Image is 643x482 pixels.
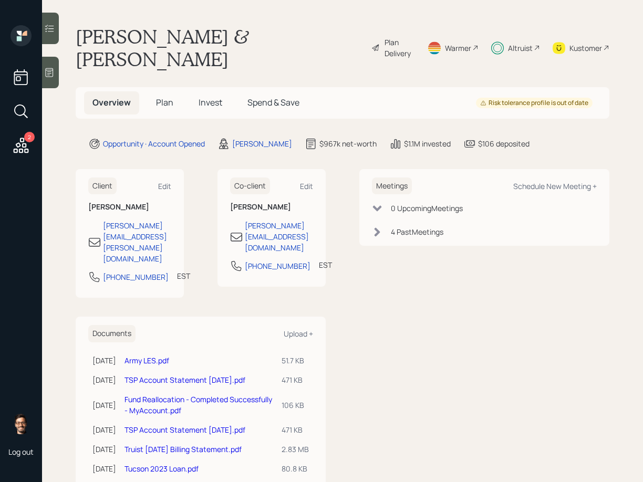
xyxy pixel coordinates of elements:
[92,374,116,385] div: [DATE]
[125,375,245,385] a: TSP Account Statement [DATE].pdf
[76,25,363,70] h1: [PERSON_NAME] & [PERSON_NAME]
[480,99,588,108] div: Risk tolerance profile is out of date
[319,138,377,149] div: $967k net-worth
[230,177,270,195] h6: Co-client
[92,444,116,455] div: [DATE]
[156,97,173,108] span: Plan
[199,97,222,108] span: Invest
[92,400,116,411] div: [DATE]
[247,97,299,108] span: Spend & Save
[391,203,463,214] div: 0 Upcoming Meeting s
[508,43,533,54] div: Altruist
[88,325,136,342] h6: Documents
[372,177,412,195] h6: Meetings
[284,329,313,339] div: Upload +
[478,138,530,149] div: $106 deposited
[92,424,116,435] div: [DATE]
[11,413,32,434] img: sami-boghos-headshot.png
[103,138,205,149] div: Opportunity · Account Opened
[404,138,451,149] div: $1.1M invested
[282,374,309,385] div: 471 KB
[125,444,242,454] a: Truist [DATE] Billing Statement.pdf
[569,43,602,54] div: Kustomer
[245,260,310,271] div: [PHONE_NUMBER]
[103,271,169,282] div: [PHONE_NUMBER]
[92,355,116,366] div: [DATE]
[125,425,245,435] a: TSP Account Statement [DATE].pdf
[88,177,117,195] h6: Client
[125,394,272,415] a: Fund Reallocation - Completed Successfully - MyAccount.pdf
[92,97,131,108] span: Overview
[282,355,309,366] div: 51.7 KB
[391,226,443,237] div: 4 Past Meeting s
[88,203,171,212] h6: [PERSON_NAME]
[300,181,313,191] div: Edit
[92,463,116,474] div: [DATE]
[445,43,471,54] div: Warmer
[282,400,309,411] div: 106 KB
[158,181,171,191] div: Edit
[125,355,169,365] a: Army LES.pdf
[103,220,171,264] div: [PERSON_NAME][EMAIL_ADDRESS][PERSON_NAME][DOMAIN_NAME]
[24,132,35,142] div: 2
[282,444,309,455] div: 2.83 MB
[385,37,414,59] div: Plan Delivery
[125,464,199,474] a: Tucson 2023 Loan.pdf
[513,181,597,191] div: Schedule New Meeting +
[319,259,332,270] div: EST
[282,463,309,474] div: 80.8 KB
[230,203,313,212] h6: [PERSON_NAME]
[232,138,292,149] div: [PERSON_NAME]
[8,447,34,457] div: Log out
[245,220,313,253] div: [PERSON_NAME][EMAIL_ADDRESS][DOMAIN_NAME]
[282,424,309,435] div: 471 KB
[177,270,190,281] div: EST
